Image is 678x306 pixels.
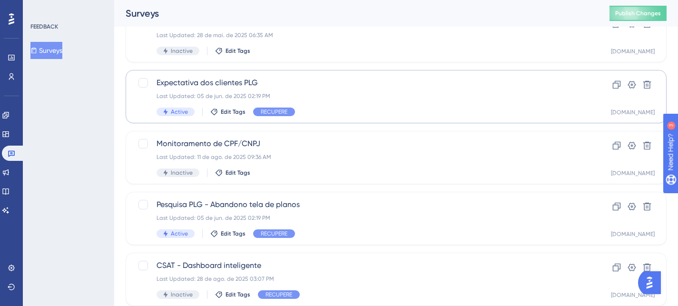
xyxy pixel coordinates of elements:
[261,230,287,237] span: RECUPERE
[221,230,246,237] span: Edit Tags
[157,275,560,283] div: Last Updated: 28 de ago. de 2025 03:07 PM
[171,47,193,55] span: Inactive
[157,153,560,161] div: Last Updated: 11 de ago. de 2025 09:36 AM
[30,23,58,30] div: FEEDBACK
[171,108,188,116] span: Active
[226,291,250,298] span: Edit Tags
[210,230,246,237] button: Edit Tags
[157,214,560,222] div: Last Updated: 05 de jun. de 2025 02:19 PM
[157,77,560,89] span: Expectativa dos clientes PLG
[261,108,287,116] span: RECUPERE
[638,268,667,297] iframe: UserGuiding AI Assistant Launcher
[609,6,667,21] button: Publish Changes
[215,169,250,177] button: Edit Tags
[215,291,250,298] button: Edit Tags
[611,109,655,116] div: [DOMAIN_NAME]
[210,108,246,116] button: Edit Tags
[66,5,69,12] div: 3
[611,291,655,299] div: [DOMAIN_NAME]
[226,169,250,177] span: Edit Tags
[30,42,62,59] button: Surveys
[126,7,586,20] div: Surveys
[171,230,188,237] span: Active
[171,169,193,177] span: Inactive
[615,10,661,17] span: Publish Changes
[611,230,655,238] div: [DOMAIN_NAME]
[221,108,246,116] span: Edit Tags
[215,47,250,55] button: Edit Tags
[157,31,560,39] div: Last Updated: 28 de mai. de 2025 06:35 AM
[157,260,560,271] span: CSAT - Dashboard inteligente
[265,291,292,298] span: RECUPERE
[226,47,250,55] span: Edit Tags
[157,92,560,100] div: Last Updated: 05 de jun. de 2025 02:19 PM
[611,169,655,177] div: [DOMAIN_NAME]
[157,199,560,210] span: Pesquisa PLG - Abandono tela de planos
[611,48,655,55] div: [DOMAIN_NAME]
[22,2,59,14] span: Need Help?
[157,138,560,149] span: Monitoramento de CPF/CNPJ
[171,291,193,298] span: Inactive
